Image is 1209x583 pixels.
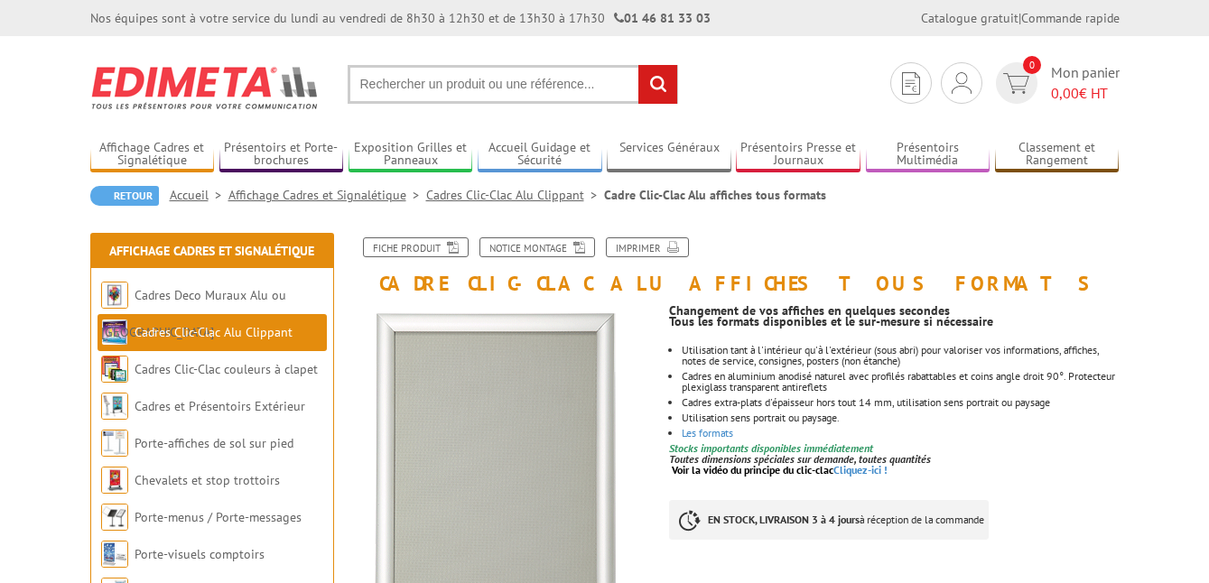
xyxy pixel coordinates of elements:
img: devis rapide [1003,73,1029,94]
a: Affichage Cadres et Signalétique [90,140,215,170]
em: Toutes dimensions spéciales sur demande, toutes quantités [669,452,931,466]
span: Voir la vidéo du principe du clic-clac [672,463,833,477]
a: Services Généraux [607,140,731,170]
a: Cadres Clic-Clac Alu Clippant [135,324,293,340]
a: Affichage Cadres et Signalétique [109,243,314,259]
a: Notice Montage [479,237,595,257]
a: Exposition Grilles et Panneaux [349,140,473,170]
img: Cadres et Présentoirs Extérieur [101,393,128,420]
a: Porte-menus / Porte-messages [135,509,302,525]
li: Cadre Clic-Clac Alu affiches tous formats [604,186,826,204]
li: Utilisation sens portrait ou paysage. [682,412,1119,423]
a: Commande rapide [1021,10,1120,26]
input: rechercher [638,65,677,104]
div: Nos équipes sont à votre service du lundi au vendredi de 8h30 à 12h30 et de 13h30 à 17h30 [90,9,711,27]
li: Cadres extra-plats d'épaisseur hors tout 14 mm, utilisation sens portrait ou paysage [682,397,1119,408]
a: Accueil Guidage et Sécurité [478,140,602,170]
span: 0 [1023,56,1041,74]
a: Cadres Deco Muraux Alu ou [GEOGRAPHIC_DATA] [101,287,286,340]
a: Porte-affiches de sol sur pied [135,435,293,451]
span: 0,00 [1051,84,1079,102]
a: Voir la vidéo du principe du clic-clacCliquez-ici ! [672,463,888,477]
span: Mon panier [1051,62,1120,104]
img: Cadres Deco Muraux Alu ou Bois [101,282,128,309]
font: Stocks importants disponibles immédiatement [669,441,873,455]
a: Cadres et Présentoirs Extérieur [135,398,305,414]
a: Cadres Clic-Clac couleurs à clapet [135,361,318,377]
a: devis rapide 0 Mon panier 0,00€ HT [991,62,1120,104]
a: Fiche produit [363,237,469,257]
a: Chevalets et stop trottoirs [135,472,280,488]
a: Affichage Cadres et Signalétique [228,187,426,203]
img: devis rapide [952,72,972,94]
a: Présentoirs Multimédia [866,140,990,170]
img: Porte-menus / Porte-messages [101,504,128,531]
p: Tous les formats disponibles et le sur-mesure si nécessaire [669,316,1119,327]
a: Retour [90,186,159,206]
p: Changement de vos affiches en quelques secondes [669,305,1119,316]
li: Utilisation tant à l'intérieur qu'à l'extérieur (sous abri) pour valoriser vos informations, affi... [682,345,1119,366]
a: Catalogue gratuit [921,10,1018,26]
a: Imprimer [606,237,689,257]
a: Présentoirs et Porte-brochures [219,140,344,170]
li: Cadres en aluminium anodisé naturel avec profilés rabattables et coins angle droit 90°. Protecteu... [682,371,1119,393]
img: Porte-affiches de sol sur pied [101,430,128,457]
a: Présentoirs Presse et Journaux [736,140,860,170]
input: Rechercher un produit ou une référence... [348,65,678,104]
div: | [921,9,1120,27]
a: Cadres Clic-Clac Alu Clippant [426,187,604,203]
a: Classement et Rangement [995,140,1120,170]
a: Accueil [170,187,228,203]
img: Cadres Clic-Clac couleurs à clapet [101,356,128,383]
span: € HT [1051,83,1120,104]
img: Chevalets et stop trottoirs [101,467,128,494]
img: Edimeta [90,54,321,121]
a: Les formats [682,426,733,440]
strong: EN STOCK, LIVRAISON 3 à 4 jours [708,513,860,526]
a: Porte-visuels comptoirs [135,546,265,562]
img: devis rapide [902,72,920,95]
img: Porte-visuels comptoirs [101,541,128,568]
strong: 01 46 81 33 03 [614,10,711,26]
p: à réception de la commande [669,500,989,540]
